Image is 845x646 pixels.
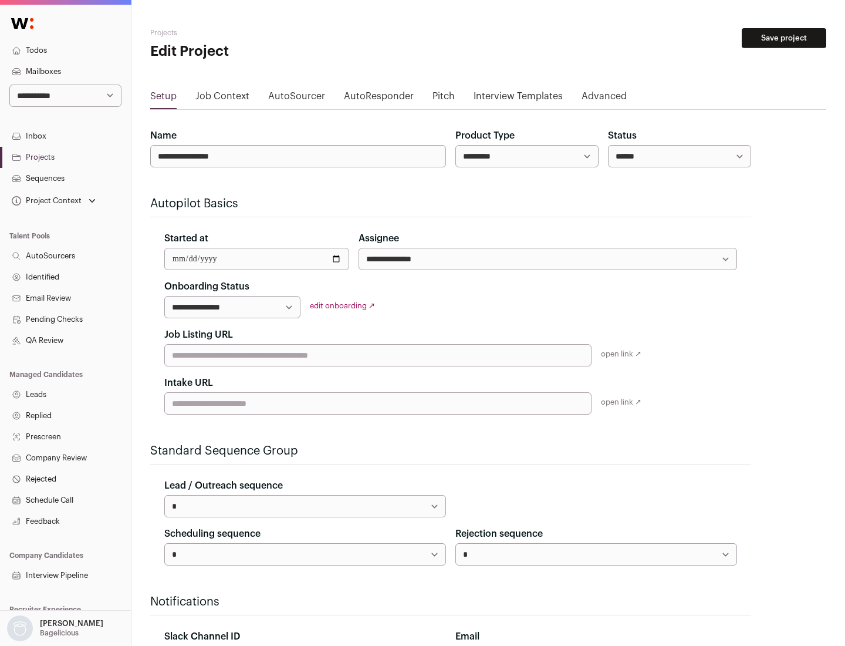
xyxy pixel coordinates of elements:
[474,89,563,108] a: Interview Templates
[164,231,208,245] label: Started at
[359,231,399,245] label: Assignee
[455,129,515,143] label: Product Type
[164,630,240,644] label: Slack Channel ID
[150,443,751,459] h2: Standard Sequence Group
[164,527,261,541] label: Scheduling sequence
[164,479,283,493] label: Lead / Outreach sequence
[40,619,103,628] p: [PERSON_NAME]
[150,89,177,108] a: Setup
[164,280,249,294] label: Onboarding Status
[310,302,375,309] a: edit onboarding ↗
[432,89,455,108] a: Pitch
[150,129,177,143] label: Name
[9,193,98,209] button: Open dropdown
[150,196,751,212] h2: Autopilot Basics
[455,630,737,644] div: Email
[5,12,40,35] img: Wellfound
[344,89,414,108] a: AutoResponder
[150,594,751,610] h2: Notifications
[268,89,325,108] a: AutoSourcer
[150,42,376,61] h1: Edit Project
[608,129,637,143] label: Status
[582,89,627,108] a: Advanced
[195,89,249,108] a: Job Context
[742,28,826,48] button: Save project
[455,527,543,541] label: Rejection sequence
[150,28,376,38] h2: Projects
[7,615,33,641] img: nopic.png
[164,328,233,342] label: Job Listing URL
[164,376,213,390] label: Intake URL
[40,628,79,638] p: Bagelicious
[5,615,106,641] button: Open dropdown
[9,196,82,206] div: Project Context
